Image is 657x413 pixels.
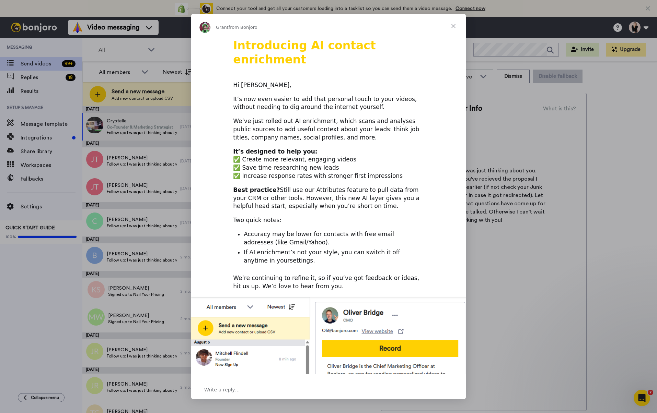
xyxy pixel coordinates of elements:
[441,14,466,38] span: Close
[233,148,424,180] div: ✅ Create more relevant, engaging videos ✅ Save time researching new leads ✅ Increase response rat...
[233,117,424,142] div: We’ve just rolled out AI enrichment, which scans and analyses public sources to add useful contex...
[233,148,317,155] b: It’s designed to help you:
[244,230,424,247] li: Accuracy may be lower for contacts with free email addresses (like Gmail/Yahoo).
[199,22,210,33] img: Profile image for Grant
[233,216,424,224] div: Two quick notes:
[191,380,466,399] div: Open conversation and reply
[233,39,376,66] b: Introducing AI contact enrichment
[216,25,229,30] span: Grant
[233,95,424,112] div: It’s now even easier to add that personal touch to your videos, without needing to dig around the...
[233,186,280,193] b: Best practice?
[233,81,424,89] div: Hi [PERSON_NAME],
[244,248,424,265] li: If AI enrichment’s not your style, you can switch it off anytime in your .
[204,385,240,394] span: Write a reply…
[233,274,424,291] div: We’re continuing to refine it, so if you’ve got feedback or ideas, hit us up. We’d love to hear f...
[290,257,313,264] a: settings
[233,186,424,210] div: Still use our Attributes feature to pull data from your CRM or other tools. However, this new AI ...
[229,25,257,30] span: from Bonjoro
